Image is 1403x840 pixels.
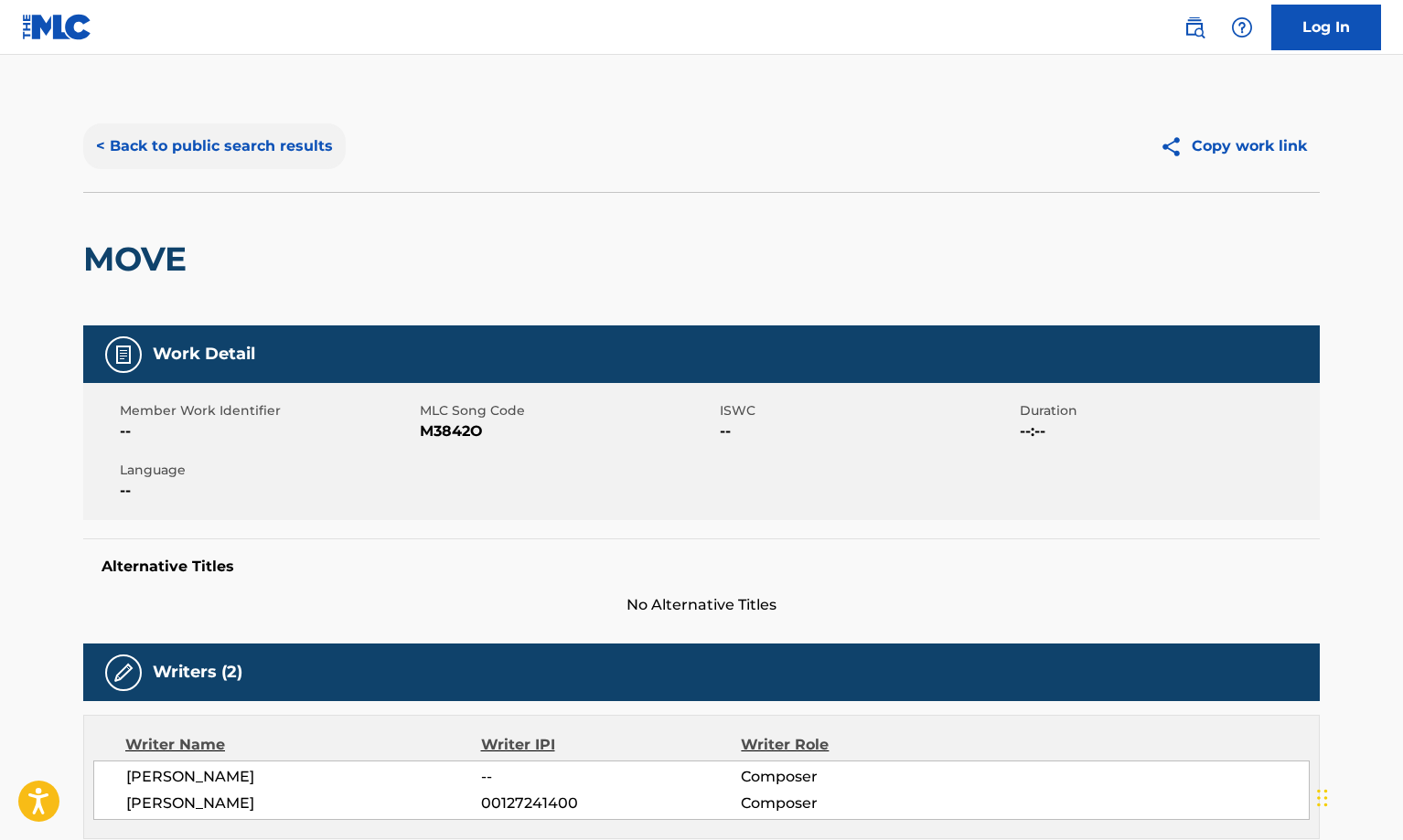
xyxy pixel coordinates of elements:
[720,401,1015,420] span: ISWC
[741,734,978,756] div: Writer Role
[102,558,1301,576] h5: Alternative Titles
[420,420,715,442] span: M3842O
[481,734,742,756] div: Writer IPI
[1231,16,1253,38] img: help
[120,480,415,502] span: --
[120,461,415,480] span: Language
[741,766,978,788] span: Composer
[120,401,415,420] span: Member Work Identifier
[112,344,134,366] img: Work Detail
[1020,420,1315,442] span: --:--
[120,420,415,442] span: --
[22,14,92,40] img: MLC Logo
[1020,401,1315,420] span: Duration
[720,420,1015,442] span: --
[1183,16,1205,38] img: search
[126,766,481,788] span: [PERSON_NAME]
[126,792,481,814] span: [PERSON_NAME]
[1271,5,1381,50] a: Log In
[83,239,196,280] h2: MOVE
[125,734,481,756] div: Writer Name
[741,792,978,814] span: Composer
[83,123,346,169] button: < Back to public search results
[1147,123,1320,169] button: Copy work link
[1176,9,1213,46] a: Public Search
[153,662,242,683] h5: Writers (2)
[420,401,715,420] span: MLC Song Code
[481,792,741,814] span: 00127241400
[153,344,255,365] h5: Work Detail
[83,594,1320,616] span: No Alternative Titles
[1317,771,1328,825] div: Drag
[481,766,741,788] span: --
[112,662,134,684] img: Writers
[1224,9,1260,46] div: Help
[1160,135,1192,158] img: Copy work link
[1312,752,1403,840] iframe: Chat Widget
